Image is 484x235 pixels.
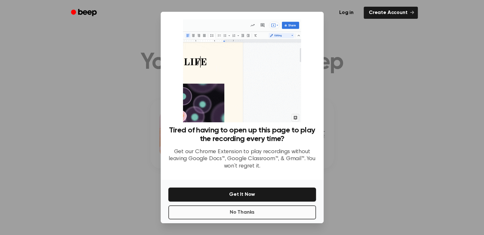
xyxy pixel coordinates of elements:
[168,126,316,143] h3: Tired of having to open up this page to play the recording every time?
[168,205,316,219] button: No Thanks
[168,188,316,202] button: Get It Now
[183,19,301,122] img: Beep extension in action
[364,7,418,19] a: Create Account
[168,148,316,170] p: Get our Chrome Extension to play recordings without leaving Google Docs™, Google Classroom™, & Gm...
[333,5,360,20] a: Log in
[67,7,102,19] a: Beep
